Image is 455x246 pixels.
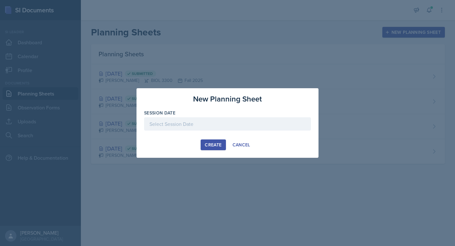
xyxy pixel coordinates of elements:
div: Create [205,142,221,147]
label: Session Date [144,110,175,116]
button: Create [201,139,226,150]
div: Cancel [233,142,250,147]
button: Cancel [228,139,254,150]
h3: New Planning Sheet [193,93,262,105]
